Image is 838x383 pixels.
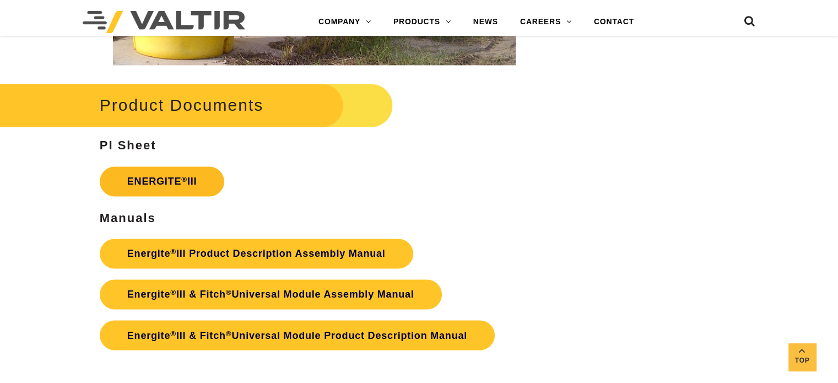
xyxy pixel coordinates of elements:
[170,288,176,296] sup: ®
[788,354,816,367] span: Top
[100,138,156,152] strong: PI Sheet
[462,11,509,33] a: NEWS
[100,239,413,268] a: Energite®III Product Description Assembly Manual
[307,11,382,33] a: COMPANY
[382,11,462,33] a: PRODUCTS
[788,343,816,371] a: Top
[170,329,176,337] sup: ®
[83,11,245,33] img: Valtir
[100,320,495,350] a: Energite®III & Fitch®Universal Module Product Description Manual
[226,329,232,337] sup: ®
[226,288,232,296] sup: ®
[100,211,156,225] strong: Manuals
[509,11,583,33] a: CAREERS
[170,247,176,256] sup: ®
[583,11,645,33] a: CONTACT
[100,279,442,309] a: Energite®III & Fitch®Universal Module Assembly Manual
[181,175,187,184] sup: ®
[100,166,225,196] a: ENERGITE®III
